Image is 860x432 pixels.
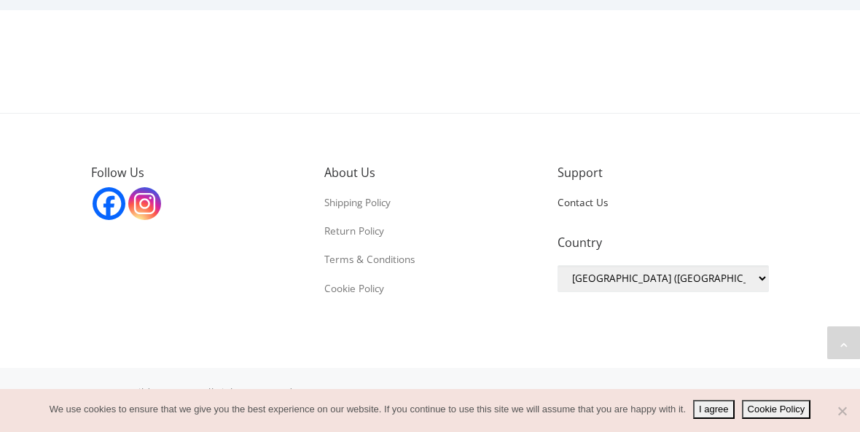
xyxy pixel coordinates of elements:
button: Cookie Policy [742,400,811,419]
span: – All rights reserved [193,385,293,398]
a: Cookie Policy [324,282,384,295]
h5: Country [558,235,769,250]
h5: Support [558,165,769,180]
a: Instagram [128,187,161,220]
button: I agree [693,400,734,419]
a: Contact Us [558,196,608,209]
a: Shipping Policy [324,196,391,209]
h5: About Us [324,165,536,180]
span: No [834,404,849,418]
a: Return Policy [324,224,384,237]
a: Terms & Conditions [324,253,415,266]
span: © 2025 [91,385,129,398]
span: We use cookies to ensure that we give you the best experience on our website. If you continue to ... [50,402,686,417]
select: Country [558,265,769,292]
a: Wild Essence [129,385,193,398]
a: Facebook [93,187,125,220]
h5: Follow Us [91,165,302,180]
